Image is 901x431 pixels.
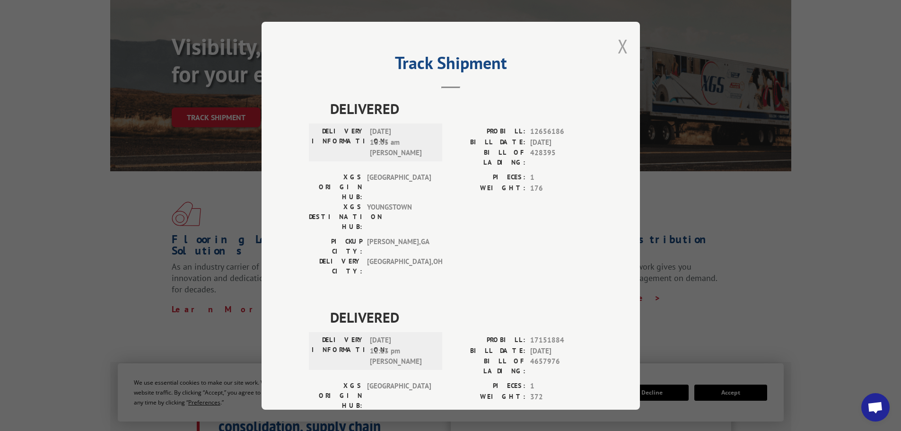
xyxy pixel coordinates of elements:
[530,391,593,402] span: 372
[309,256,362,276] label: DELIVERY CITY:
[367,237,431,256] span: [PERSON_NAME] , GA
[370,335,434,367] span: [DATE] 12:13 pm [PERSON_NAME]
[312,126,365,158] label: DELIVERY INFORMATION:
[330,98,593,119] span: DELIVERED
[451,126,525,137] label: PROBILL:
[451,148,525,167] label: BILL OF LADING:
[618,34,628,59] button: Close modal
[451,356,525,376] label: BILL OF LADING:
[530,137,593,148] span: [DATE]
[312,335,365,367] label: DELIVERY INFORMATION:
[530,183,593,194] span: 176
[530,172,593,183] span: 1
[367,172,431,202] span: [GEOGRAPHIC_DATA]
[530,335,593,346] span: 17151884
[309,56,593,74] h2: Track Shipment
[451,381,525,392] label: PIECES:
[861,393,890,422] div: Open chat
[530,356,593,376] span: 4657976
[367,381,431,411] span: [GEOGRAPHIC_DATA]
[309,202,362,232] label: XGS DESTINATION HUB:
[530,148,593,167] span: 428395
[451,345,525,356] label: BILL DATE:
[530,126,593,137] span: 12656186
[309,172,362,202] label: XGS ORIGIN HUB:
[530,381,593,392] span: 1
[530,345,593,356] span: [DATE]
[370,126,434,158] span: [DATE] 10:05 am [PERSON_NAME]
[309,381,362,411] label: XGS ORIGIN HUB:
[451,183,525,194] label: WEIGHT:
[451,391,525,402] label: WEIGHT:
[367,256,431,276] span: [GEOGRAPHIC_DATA] , OH
[451,137,525,148] label: BILL DATE:
[367,202,431,232] span: YOUNGSTOWN
[451,172,525,183] label: PIECES:
[451,335,525,346] label: PROBILL:
[330,307,593,328] span: DELIVERED
[309,237,362,256] label: PICKUP CITY:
